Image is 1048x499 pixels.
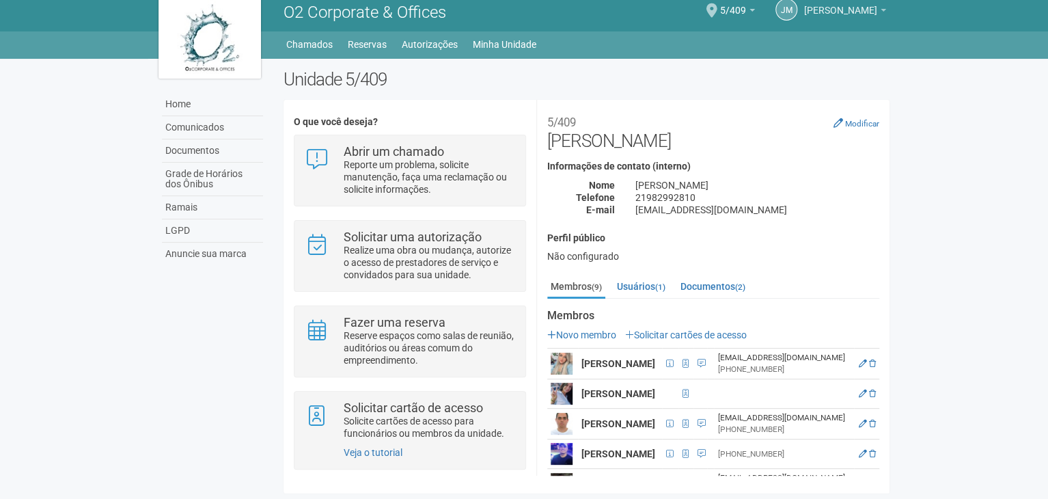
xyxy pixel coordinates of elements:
[344,144,444,159] strong: Abrir um chamado
[655,282,665,292] small: (1)
[305,231,514,281] a: Solicitar uma autorização Realize uma obra ou mudança, autorize o acesso de prestadores de serviç...
[625,204,890,216] div: [EMAIL_ADDRESS][DOMAIN_NAME]
[294,117,525,127] h4: O que você deseja?
[305,316,514,366] a: Fazer uma reserva Reserve espaços como salas de reunião, auditórios ou áreas comum do empreendime...
[162,139,263,163] a: Documentos
[547,310,879,322] strong: Membros
[589,180,615,191] strong: Nome
[344,230,482,244] strong: Solicitar uma autorização
[305,402,514,440] a: Solicitar cartão de acesso Solicite cartões de acesso para funcionários ou membros da unidade.
[473,35,536,54] a: Minha Unidade
[859,419,867,429] a: Editar membro
[804,7,886,18] a: [PERSON_NAME]
[162,116,263,139] a: Comunicados
[581,388,655,399] strong: [PERSON_NAME]
[613,276,669,297] a: Usuários(1)
[162,93,263,116] a: Home
[625,191,890,204] div: 21982992810
[547,250,879,262] div: Não configurado
[402,35,458,54] a: Autorizações
[869,449,876,459] a: Excluir membro
[284,69,890,90] h2: Unidade 5/409
[344,447,402,458] a: Veja o tutorial
[581,418,655,429] strong: [PERSON_NAME]
[305,146,514,195] a: Abrir um chamado Reporte um problema, solicite manutenção, faça uma reclamação ou solicite inform...
[284,3,446,22] span: O2 Corporate & Offices
[551,383,573,405] img: user.png
[344,315,445,329] strong: Fazer uma reserva
[735,282,745,292] small: (2)
[576,192,615,203] strong: Telefone
[717,412,851,424] div: [EMAIL_ADDRESS][DOMAIN_NAME]
[586,204,615,215] strong: E-mail
[717,472,851,484] div: [EMAIL_ADDRESS][DOMAIN_NAME]
[859,359,867,368] a: Editar membro
[592,282,602,292] small: (9)
[162,219,263,243] a: LGPD
[677,276,749,297] a: Documentos(2)
[162,196,263,219] a: Ramais
[547,276,605,299] a: Membros(9)
[547,161,879,172] h4: Informações de contato (interno)
[720,7,755,18] a: 5/409
[286,35,333,54] a: Chamados
[551,473,573,495] img: user.png
[162,243,263,265] a: Anuncie sua marca
[547,110,879,151] h2: [PERSON_NAME]
[547,116,576,129] small: 5/409
[859,449,867,459] a: Editar membro
[581,448,655,459] strong: [PERSON_NAME]
[551,353,573,375] img: user.png
[869,389,876,399] a: Excluir membro
[869,419,876,429] a: Excluir membro
[717,424,851,435] div: [PHONE_NUMBER]
[717,364,851,375] div: [PHONE_NUMBER]
[625,179,890,191] div: [PERSON_NAME]
[344,415,515,440] p: Solicite cartões de acesso para funcionários ou membros da unidade.
[625,329,747,340] a: Solicitar cartões de acesso
[344,244,515,281] p: Realize uma obra ou mudança, autorize o acesso de prestadores de serviço e convidados para sua un...
[348,35,387,54] a: Reservas
[344,401,483,415] strong: Solicitar cartão de acesso
[547,329,616,340] a: Novo membro
[859,389,867,399] a: Editar membro
[845,119,879,129] small: Modificar
[344,159,515,195] p: Reporte um problema, solicite manutenção, faça uma reclamação ou solicite informações.
[581,358,655,369] strong: [PERSON_NAME]
[551,413,573,435] img: user.png
[717,352,851,364] div: [EMAIL_ADDRESS][DOMAIN_NAME]
[162,163,263,196] a: Grade de Horários dos Ônibus
[833,118,879,129] a: Modificar
[869,359,876,368] a: Excluir membro
[551,443,573,465] img: user.png
[717,448,851,460] div: [PHONE_NUMBER]
[547,233,879,243] h4: Perfil público
[344,329,515,366] p: Reserve espaços como salas de reunião, auditórios ou áreas comum do empreendimento.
